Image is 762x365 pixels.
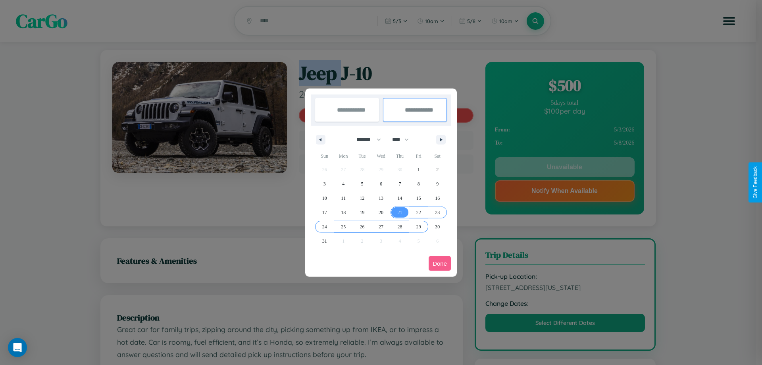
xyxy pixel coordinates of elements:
button: 19 [353,205,371,220]
button: 14 [391,191,409,205]
button: 20 [371,205,390,220]
span: 30 [435,220,440,234]
button: 12 [353,191,371,205]
span: 20 [379,205,383,220]
span: 11 [341,191,346,205]
span: 9 [436,177,439,191]
span: 10 [322,191,327,205]
span: 27 [379,220,383,234]
button: 10 [315,191,334,205]
button: Done [429,256,451,271]
span: 21 [397,205,402,220]
span: 16 [435,191,440,205]
span: 3 [323,177,326,191]
button: 17 [315,205,334,220]
span: Thu [391,150,409,162]
span: 25 [341,220,346,234]
button: 1 [409,162,428,177]
span: 19 [360,205,365,220]
span: 17 [322,205,327,220]
button: 3 [315,177,334,191]
button: 24 [315,220,334,234]
span: Sun [315,150,334,162]
button: 31 [315,234,334,248]
span: Tue [353,150,371,162]
div: Open Intercom Messenger [8,338,27,357]
button: 18 [334,205,352,220]
span: 8 [418,177,420,191]
span: 7 [398,177,401,191]
span: 22 [416,205,421,220]
span: 5 [361,177,364,191]
button: 30 [428,220,447,234]
button: 4 [334,177,352,191]
span: 1 [418,162,420,177]
span: 2 [436,162,439,177]
button: 22 [409,205,428,220]
button: 5 [353,177,371,191]
button: 21 [391,205,409,220]
span: Mon [334,150,352,162]
span: 6 [380,177,382,191]
button: 26 [353,220,371,234]
button: 13 [371,191,390,205]
button: 27 [371,220,390,234]
button: 6 [371,177,390,191]
span: Sat [428,150,447,162]
span: Wed [371,150,390,162]
button: 9 [428,177,447,191]
span: 23 [435,205,440,220]
span: Fri [409,150,428,162]
button: 29 [409,220,428,234]
span: 4 [342,177,344,191]
button: 11 [334,191,352,205]
div: Give Feedback [752,166,758,199]
button: 7 [391,177,409,191]
span: 26 [360,220,365,234]
span: 29 [416,220,421,234]
button: 2 [428,162,447,177]
button: 23 [428,205,447,220]
span: 13 [379,191,383,205]
button: 25 [334,220,352,234]
span: 28 [397,220,402,234]
span: 14 [397,191,402,205]
button: 28 [391,220,409,234]
span: 15 [416,191,421,205]
span: 24 [322,220,327,234]
span: 12 [360,191,365,205]
button: 15 [409,191,428,205]
span: 18 [341,205,346,220]
button: 8 [409,177,428,191]
span: 31 [322,234,327,248]
button: 16 [428,191,447,205]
